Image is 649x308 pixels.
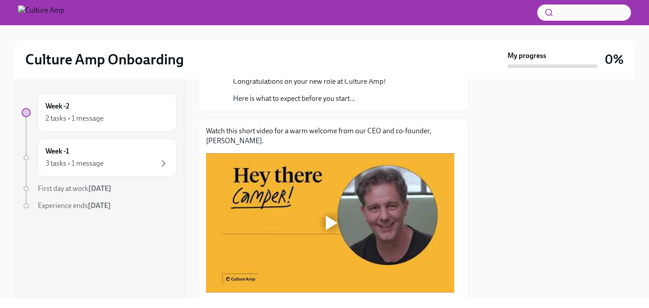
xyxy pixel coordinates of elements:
[25,50,184,68] h2: Culture Amp Onboarding
[233,77,386,86] p: Congratulations on your new role at Culture Amp!
[46,101,69,111] h6: Week -2
[88,201,111,210] strong: [DATE]
[46,113,104,123] div: 2 tasks • 1 message
[507,51,546,61] strong: My progress
[22,184,177,194] a: First day at work[DATE]
[46,159,104,168] div: 3 tasks • 1 message
[605,51,624,68] h3: 0%
[206,126,461,146] p: Watch this short video for a warm welcome from our CEO and co-founder, [PERSON_NAME].
[38,184,111,193] span: First day at work
[22,94,177,131] a: Week -22 tasks • 1 message
[233,94,386,104] p: Here is what to expect before you start...
[38,201,111,210] span: Experience ends
[46,146,69,156] h6: Week -1
[18,5,64,20] img: Culture Amp
[22,139,177,177] a: Week -13 tasks • 1 message
[88,184,111,193] strong: [DATE]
